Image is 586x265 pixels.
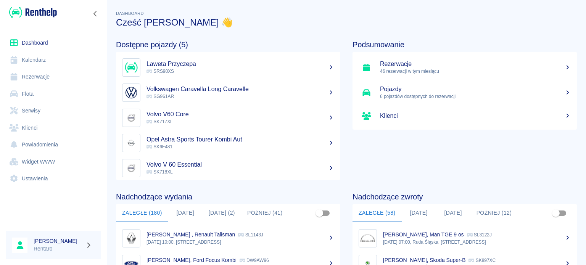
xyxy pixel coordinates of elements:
h6: [PERSON_NAME] [34,237,82,245]
span: SK718XL [146,169,173,175]
p: [PERSON_NAME], Ford Focus Kombi [146,257,237,263]
span: Pokaż przypisane tylko do mnie [312,206,327,220]
img: Renthelp logo [9,6,57,19]
p: [PERSON_NAME], Skoda Super-B [383,257,465,263]
button: [DATE] (2) [203,204,241,222]
a: Powiadomienia [6,136,101,153]
span: Pokaż przypisane tylko do mnie [549,206,563,220]
p: Rentaro [34,245,82,253]
img: Image [124,111,138,125]
button: [DATE] [436,204,470,222]
h5: Volkswagen Caravella Long Caravelle [146,85,334,93]
a: Pojazdy6 pojazdów dostępnych do rezerwacji [353,80,577,105]
button: Później (41) [241,204,289,222]
button: [DATE] [168,204,203,222]
span: SK717XL [146,119,173,124]
p: [DATE] 07:00, Ruda Śląska, [STREET_ADDRESS] [383,239,571,246]
p: 46 rezerwacji w tym miesiącu [380,68,571,75]
p: SL1143J [238,232,263,238]
button: Zwiń nawigację [90,9,101,19]
img: Image [124,85,138,100]
a: Rezerwacje46 rezerwacji w tym miesiącu [353,55,577,80]
span: SK6F481 [146,144,172,149]
p: 6 pojazdów dostępnych do rezerwacji [380,93,571,100]
button: Później (12) [470,204,518,222]
span: Dashboard [116,11,144,16]
a: Rezerwacje [6,68,101,85]
a: Flota [6,85,101,103]
h5: Volvo V 60 Essential [146,161,334,169]
img: Image [124,231,138,246]
a: ImageLaweta Przyczepa SRS90XS [116,55,340,80]
h4: Nadchodzące zwroty [353,192,577,201]
h4: Dostępne pojazdy (5) [116,40,340,49]
a: Kalendarz [6,51,101,69]
a: Widget WWW [6,153,101,170]
a: Klienci [6,119,101,137]
h5: Laweta Przyczepa [146,60,334,68]
h4: Podsumowanie [353,40,577,49]
a: Dashboard [6,34,101,51]
p: SK897XC [468,258,496,263]
h5: Rezerwacje [380,60,571,68]
h5: Pojazdy [380,85,571,93]
p: [DATE] 10:00, [STREET_ADDRESS] [146,239,334,246]
a: Image[PERSON_NAME], Man TGE 9 os SL3122J[DATE] 07:00, Ruda Śląska, [STREET_ADDRESS] [353,225,577,251]
a: Ustawienia [6,170,101,187]
span: SG961AR [146,94,174,99]
span: SRS90XS [146,69,174,74]
img: Image [124,161,138,175]
h3: Cześć [PERSON_NAME] 👋 [116,17,577,28]
a: ImageVolkswagen Caravella Long Caravelle SG961AR [116,80,340,105]
img: Image [124,60,138,75]
p: DW9AW96 [240,258,269,263]
img: Image [361,231,375,246]
button: Zaległe (58) [353,204,402,222]
h5: Klienci [380,112,571,120]
h5: Volvo V60 Core [146,111,334,118]
h4: Nadchodzące wydania [116,192,340,201]
button: Zaległe (180) [116,204,168,222]
a: Renthelp logo [6,6,57,19]
p: [PERSON_NAME], Man TGE 9 os [383,231,464,238]
a: ImageVolvo V60 Core SK717XL [116,105,340,130]
a: ImageOpel Astra Sports Tourer Kombi Aut SK6F481 [116,130,340,156]
button: [DATE] [402,204,436,222]
h5: Opel Astra Sports Tourer Kombi Aut [146,136,334,143]
p: SL3122J [467,232,492,238]
a: Serwisy [6,102,101,119]
p: [PERSON_NAME] , Renault Talisman [146,231,235,238]
a: ImageVolvo V 60 Essential SK718XL [116,156,340,181]
img: Image [124,136,138,150]
a: Image[PERSON_NAME] , Renault Talisman SL1143J[DATE] 10:00, [STREET_ADDRESS] [116,225,340,251]
a: Klienci [353,105,577,127]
